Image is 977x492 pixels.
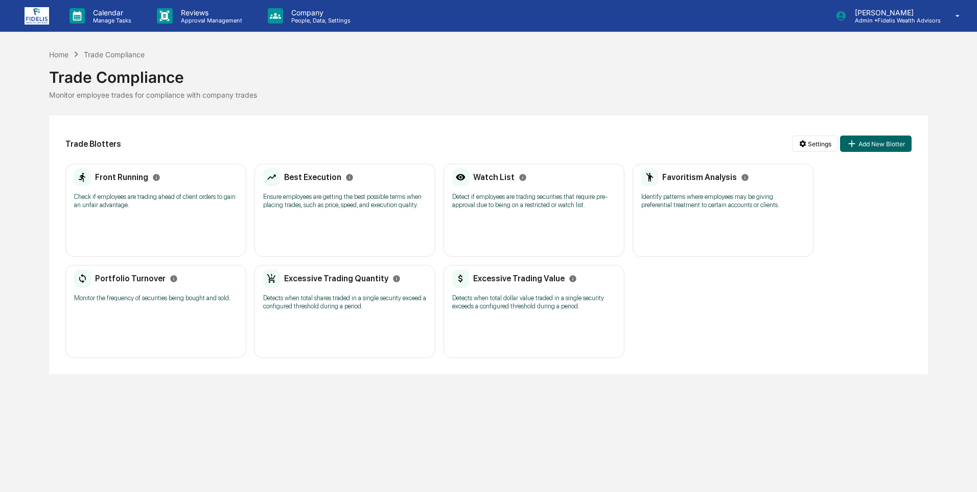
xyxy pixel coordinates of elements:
[345,173,354,182] svg: Info
[263,193,427,209] p: Ensure employees are getting the best possible terms when placing trades, such as price, speed, a...
[74,294,238,302] p: Monitor the frequency of securities being bought and sold.
[741,173,749,182] svg: Info
[473,274,565,283] h2: Excessive Trading Value
[840,136,912,152] button: Add New Blotter
[263,294,427,310] p: Detects when total shares traded in a single security exceed a configured threshold during a period.
[49,60,928,86] div: Trade Compliance
[95,274,166,283] h2: Portfolio Turnover
[473,172,515,182] h2: Watch List
[85,8,136,17] p: Calendar
[569,275,577,283] svg: Info
[452,193,616,209] p: Detect if employees are trading securities that require pre-approval due to being on a restricted...
[283,8,356,17] p: Company
[84,50,145,59] div: Trade Compliance
[49,50,68,59] div: Home
[173,8,247,17] p: Reviews
[95,172,148,182] h2: Front Running
[662,172,737,182] h2: Favoritism Analysis
[847,17,941,24] p: Admin • Fidelis Wealth Advisors
[65,139,121,149] h2: Trade Blotters
[170,275,178,283] svg: Info
[49,91,928,99] div: Monitor employee trades for compliance with company trades
[284,172,341,182] h2: Best Execution
[283,17,356,24] p: People, Data, Settings
[452,294,616,310] p: Detects when total dollar value traded in a single security exceeds a configured threshold during...
[85,17,136,24] p: Manage Tasks
[641,193,805,209] p: Identify patterns where employees may be giving preferential treatment to certain accounts or cli...
[173,17,247,24] p: Approval Management
[392,275,401,283] svg: Info
[847,8,941,17] p: [PERSON_NAME]
[25,7,49,25] img: logo
[152,173,160,182] svg: Info
[519,173,527,182] svg: Info
[284,274,388,283] h2: Excessive Trading Quantity
[792,136,838,152] button: Settings
[74,193,238,209] p: Check if employees are trading ahead of client orders to gain an unfair advantage.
